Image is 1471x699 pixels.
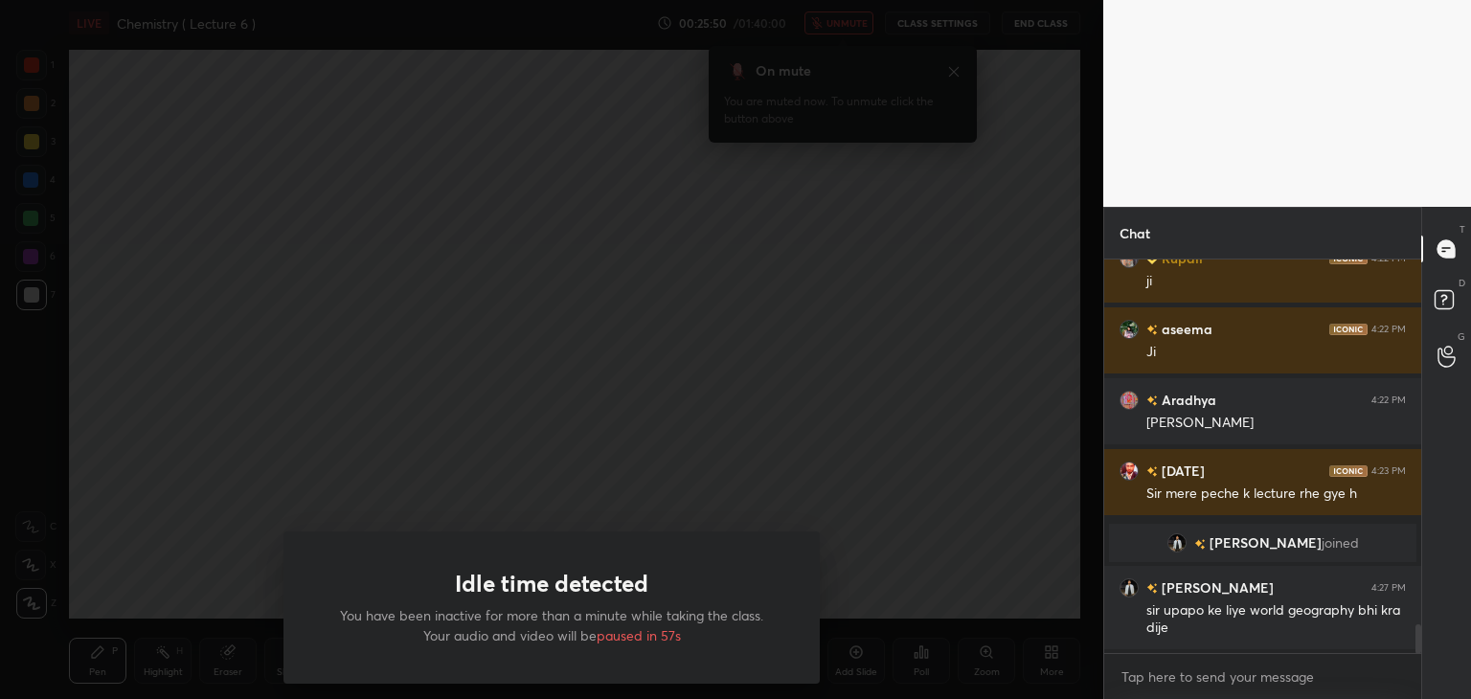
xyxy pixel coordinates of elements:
p: D [1459,276,1465,290]
h6: Aradhya [1158,390,1216,410]
img: 18e50eac10414081a7218d06060551b2.jpg [1120,320,1139,339]
h6: aseema [1158,319,1212,339]
div: ji [1146,272,1406,291]
span: joined [1322,535,1359,551]
h6: [PERSON_NAME] [1158,577,1274,598]
div: Ji [1146,343,1406,362]
img: iconic-dark.1390631f.png [1329,324,1368,335]
div: 4:22 PM [1371,395,1406,406]
div: [PERSON_NAME] [1146,414,1406,433]
img: no-rating-badge.077c3623.svg [1146,395,1158,406]
p: G [1458,329,1465,344]
div: grid [1104,259,1421,654]
img: b690b62172c5480f882f6525b11b7e75.jpg [1120,391,1139,410]
h1: Idle time detected [455,570,648,598]
span: paused in 57s [597,626,681,644]
img: 42d4954ad5014f15967494eeda531672.jpg [1120,462,1139,481]
h6: [DATE] [1158,461,1205,481]
div: 4:22 PM [1371,324,1406,335]
div: 4:27 PM [1371,582,1406,594]
img: no-rating-badge.077c3623.svg [1146,466,1158,477]
img: no-rating-badge.077c3623.svg [1146,583,1158,594]
img: 9c1fcce921aa40ba9ef8f42341b3f261.jpg [1167,533,1187,552]
p: You have been inactive for more than a minute while taking the class. Your audio and video will be [329,605,774,645]
div: 4:23 PM [1371,465,1406,477]
img: no-rating-badge.077c3623.svg [1194,539,1206,550]
p: Chat [1104,208,1165,259]
div: Sir mere peche k lecture rhe gye h [1146,485,1406,504]
p: T [1460,222,1465,237]
img: 9c1fcce921aa40ba9ef8f42341b3f261.jpg [1120,578,1139,598]
img: iconic-dark.1390631f.png [1329,465,1368,477]
img: no-rating-badge.077c3623.svg [1146,325,1158,335]
span: [PERSON_NAME] [1210,535,1322,551]
div: sir upapo ke liye world geography bhi kra dije [1146,601,1406,638]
